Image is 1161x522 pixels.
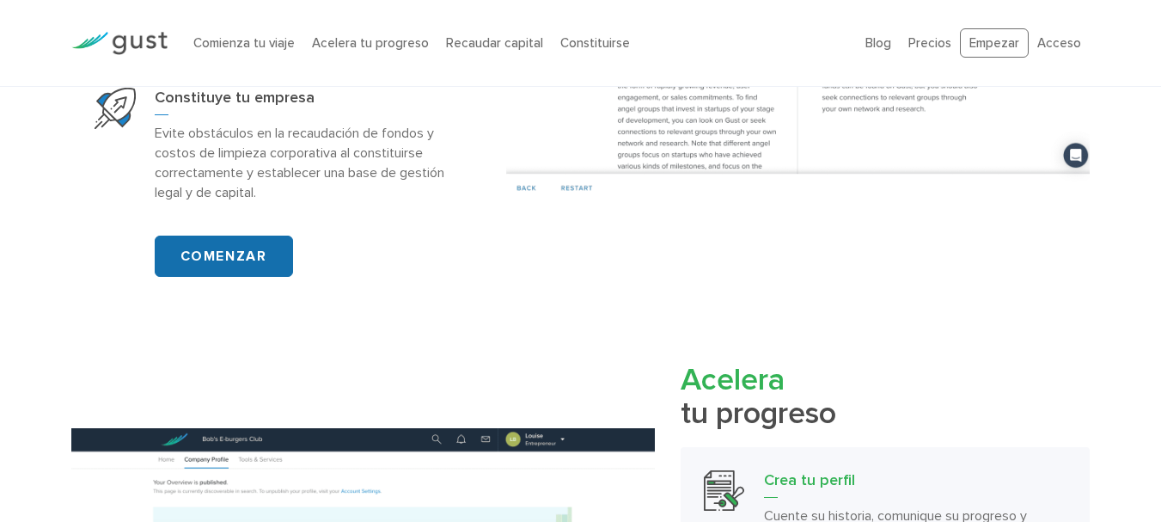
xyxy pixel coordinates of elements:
[193,35,295,51] a: Comienza tu viaje
[155,125,444,200] font: Evite obstáculos en la recaudación de fondos y costos de limpieza corporativa al constituirse cor...
[960,28,1029,58] a: Empezar
[969,35,1019,51] font: Empezar
[865,35,891,51] a: Blog
[764,471,855,489] font: Crea tu perfil
[704,470,744,511] img: Crea tu perfil
[155,236,293,277] a: COMENZAR
[180,248,267,265] font: COMENZAR
[681,361,785,398] font: Acelera
[1037,35,1081,51] a: Acceso
[155,89,315,107] font: Constituye tu empresa
[681,395,836,432] font: tu progreso
[312,35,429,51] a: Acelera tu progreso
[95,88,136,129] img: Empiece su empresa
[446,35,543,51] a: Recaudar capital
[71,64,481,225] a: Empiece su empresaConstituye tu empresaEvite obstáculos en la recaudación de fondos y costos de l...
[71,32,168,55] img: Logotipo de Gust
[908,35,951,51] a: Precios
[560,35,630,51] a: Constituirse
